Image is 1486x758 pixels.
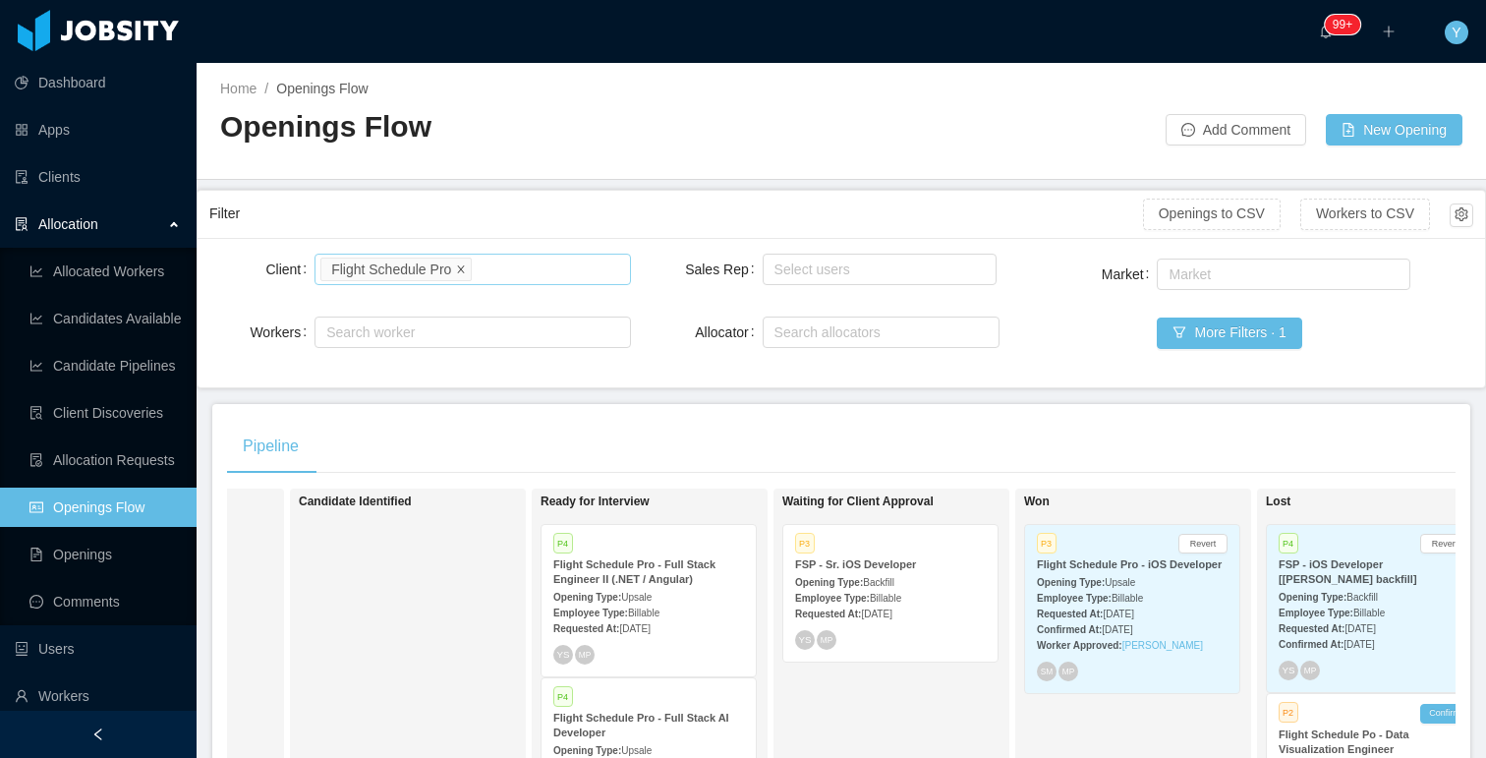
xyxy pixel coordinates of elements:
span: Backfill [1346,592,1378,603]
span: Billable [628,608,659,618]
button: Workers to CSV [1300,199,1430,230]
li: Flight Schedule Pro [320,258,472,281]
sup: 377 [1325,15,1360,34]
span: MP [821,635,832,644]
h1: Won [1024,495,1299,509]
input: Sales Rep [769,258,779,281]
strong: Employee Type: [1037,593,1112,604]
span: [DATE] [1344,623,1375,634]
span: P3 [1037,533,1057,554]
a: icon: line-chartAllocated Workers [29,252,181,291]
span: [DATE] [1102,624,1132,635]
button: Confirm [1420,704,1469,724]
strong: Employee Type: [1279,608,1353,618]
h2: Openings Flow [220,107,841,147]
span: MP [1304,667,1316,675]
span: P2 [1279,702,1298,723]
strong: Opening Type: [553,745,621,756]
span: SM [1041,668,1053,676]
div: Filter [209,196,1143,232]
button: icon: setting [1450,204,1473,227]
strong: Requested At: [553,623,619,634]
h1: Ready for Interview [541,495,816,509]
i: icon: plus [1382,25,1396,38]
strong: Opening Type: [1279,592,1346,603]
strong: Confirmed At: [1037,624,1102,635]
button: icon: filterMore Filters · 1 [1157,318,1301,349]
h1: Candidate Identified [299,495,574,509]
button: icon: file-addNew Opening [1326,114,1462,146]
a: Home [220,81,257,96]
span: Backfill [863,577,894,588]
a: icon: file-textOpenings [29,535,181,574]
button: Revert [1420,534,1469,554]
strong: Worker Approved: [1037,640,1122,651]
a: icon: auditClients [15,157,181,197]
input: Allocator [769,321,779,344]
span: Billable [1353,608,1385,618]
label: Allocator [695,324,762,340]
input: Workers [320,321,331,344]
label: Workers [250,324,314,340]
h1: Waiting for Client Approval [782,495,1057,509]
button: Openings to CSV [1143,199,1281,230]
span: [DATE] [619,623,650,634]
strong: Confirmed At: [1279,639,1343,650]
span: Upsale [1105,577,1135,588]
span: [DATE] [861,609,891,619]
a: icon: userWorkers [15,676,181,716]
span: YS [798,634,811,645]
span: Allocation [38,216,98,232]
a: icon: idcardOpenings Flow [29,488,181,527]
div: Search allocators [774,322,979,342]
span: P4 [553,533,573,554]
strong: Requested At: [1037,609,1103,619]
strong: FSP - iOS Developer [[PERSON_NAME] backfill] [1279,558,1417,585]
div: Market [1169,264,1389,284]
a: icon: line-chartCandidates Available [29,299,181,338]
span: [DATE] [1103,609,1133,619]
input: Client [476,258,486,281]
strong: Flight Schedule Pro - iOS Developer [1037,558,1222,570]
div: Pipeline [227,419,314,474]
span: Billable [870,593,901,604]
strong: Opening Type: [795,577,863,588]
strong: Flight Schedule Pro - Full Stack Engineer II (.NET / Angular) [553,558,715,585]
label: Sales Rep [685,262,762,277]
i: icon: solution [15,217,29,231]
span: P4 [1279,533,1298,554]
a: icon: file-doneAllocation Requests [29,440,181,480]
span: Openings Flow [276,81,368,96]
span: P4 [553,686,573,707]
strong: Flight Schedule Pro - Full Stack AI Developer [553,712,729,738]
span: / [264,81,268,96]
a: icon: messageComments [29,582,181,621]
strong: Requested At: [1279,623,1344,634]
span: MP [579,650,591,659]
div: Select users [774,260,977,279]
span: MP [1062,668,1074,676]
input: Market [1163,262,1173,286]
strong: Employee Type: [795,593,870,604]
strong: Requested At: [795,609,861,619]
a: [PERSON_NAME] [1122,640,1203,651]
label: Market [1102,266,1158,282]
span: YS [1282,666,1294,676]
span: YS [556,649,569,660]
strong: Flight Schedule Po - Data Visualization Engineer [1279,729,1409,755]
a: icon: appstoreApps [15,110,181,149]
span: Y [1452,21,1460,44]
span: Billable [1112,593,1143,604]
label: Client [265,262,314,277]
i: icon: close [456,263,466,275]
button: Revert [1178,534,1228,554]
button: icon: messageAdd Comment [1166,114,1306,146]
a: icon: pie-chartDashboard [15,63,181,102]
div: Flight Schedule Pro [331,259,451,280]
div: Search worker [326,322,600,342]
span: Upsale [621,592,652,603]
span: Upsale [621,745,652,756]
strong: Opening Type: [1037,577,1105,588]
a: icon: robotUsers [15,629,181,669]
i: icon: bell [1319,25,1333,38]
